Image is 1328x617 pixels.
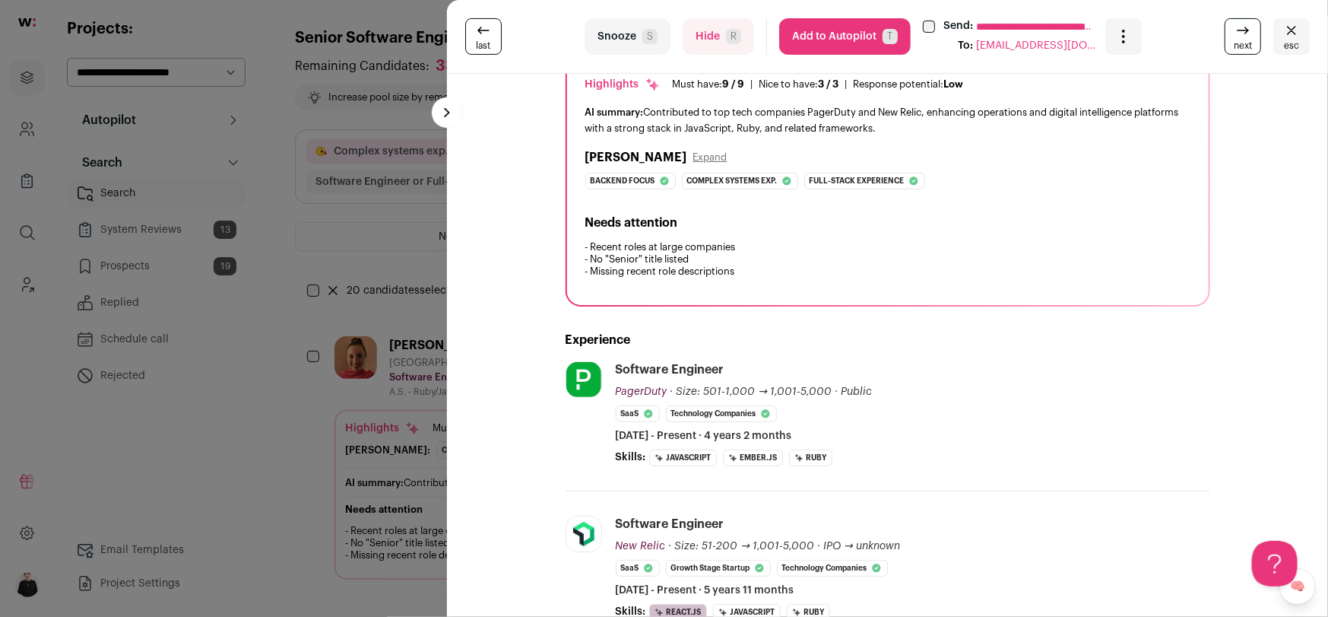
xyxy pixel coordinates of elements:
button: Close [1273,18,1310,55]
span: AI summary: [585,107,644,117]
button: Open dropdown [1105,18,1142,55]
a: next [1225,18,1261,55]
div: Must have: [673,78,745,91]
li: Technology Companies [777,560,888,577]
label: Send: [943,18,973,35]
button: SnoozeS [585,18,670,55]
h2: Needs attention [585,214,1190,232]
li: SaaS [616,406,660,422]
div: Contributed to top tech companies PagerDuty and New Relic, enhancing operations and digital intel... [585,104,1190,136]
li: Ruby [789,450,832,466]
span: S [642,29,658,44]
span: Full-stack experience [810,173,905,189]
span: next [1234,40,1252,52]
a: 🧠 [1279,568,1316,605]
span: Backend focus [591,173,655,189]
h2: [PERSON_NAME] [585,148,687,167]
span: Skills: [616,450,646,465]
div: Software Engineer [616,361,724,378]
span: IPO → unknown [823,541,900,552]
span: 9 / 9 [723,79,745,89]
div: To: [958,38,973,55]
li: Growth Stage Startup [666,560,771,577]
li: SaaS [616,560,660,577]
li: JavaScript [649,450,717,466]
span: last [477,40,491,52]
span: Low [944,79,964,89]
span: [EMAIL_ADDRESS][DOMAIN_NAME] [976,38,1098,55]
button: Add to AutopilotT [779,18,911,55]
ul: | | [673,78,964,91]
div: Nice to have: [759,78,839,91]
span: · Size: 51-200 → 1,001-5,000 [669,541,815,552]
span: New Relic [616,541,666,552]
div: Software Engineer [616,516,724,533]
span: [DATE] - Present · 5 years 11 months [616,583,794,598]
button: HideR [683,18,754,55]
div: Highlights [585,77,661,92]
span: [DATE] - Present · 4 years 2 months [616,428,792,444]
span: R [726,29,741,44]
img: a88566f1f7ed4de84b733385ad90726a0e90cd621391c8642f5317a985b16622.jpg [566,517,601,552]
span: · Size: 501-1,000 → 1,001-5,000 [670,386,832,397]
p: - Recent roles at large companies - No "Senior" title listed - Missing recent role descriptions [585,241,1190,278]
button: Expand [693,151,727,164]
iframe: Help Scout Beacon - Open [1252,541,1298,587]
span: PagerDuty [616,386,667,397]
span: Public [841,386,872,397]
img: 2dc9cd920e8e9d91c948f031b7366ee088d09c7939ca46f77d25893758bf5881.jpg [566,362,601,397]
span: T [883,29,898,44]
li: Ember.js [723,450,783,466]
span: Complex systems exp. [687,173,778,189]
a: last [465,18,502,55]
span: · [835,384,838,399]
h2: Experience [566,331,1210,349]
span: esc [1284,40,1299,52]
span: 3 / 3 [819,79,839,89]
li: Technology Companies [666,406,777,422]
div: Response potential: [854,78,964,91]
span: · [817,539,820,554]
